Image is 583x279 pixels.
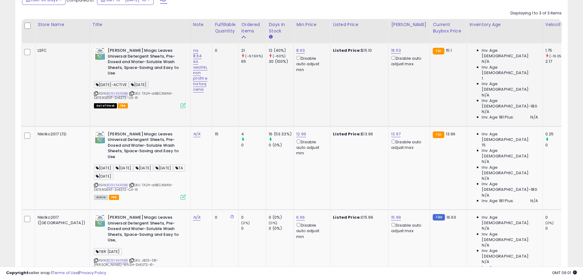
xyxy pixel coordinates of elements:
b: Listed Price: [333,131,361,137]
div: 65 [241,59,266,64]
span: Inv. Age 181 Plus: [482,198,514,204]
div: 2.17 [545,59,570,64]
a: 15.99 [391,214,401,221]
span: 15.1 [446,47,452,53]
div: Disable auto adjust max [391,55,425,67]
b: [PERSON_NAME] Magic Leaves Universal Detergent Sheets, Pre-Dosed and Water-Soluble Wash Sheets, S... [108,215,182,245]
div: 1.75 [545,48,570,53]
span: 1 [482,76,483,81]
span: FBA [118,103,128,108]
small: (-60%) [273,54,286,58]
span: Inv. Age [DEMOGRAPHIC_DATA]-180: [482,98,538,109]
div: Disable auto adjust min [296,55,326,73]
span: N/A [482,109,489,115]
div: 0 [241,142,266,148]
span: N/A [482,259,489,265]
span: 13.96 [446,131,456,137]
a: Privacy Policy [79,270,106,276]
span: Inv. Age [DEMOGRAPHIC_DATA]-180: [482,265,538,276]
div: Listed Price [333,21,386,28]
div: 12 (40%) [269,48,293,53]
span: [DATE] [94,164,113,172]
img: 51Ae+SgxoYL._SL40_.jpg [94,48,106,60]
span: Inv. Age [DEMOGRAPHIC_DATA]: [482,81,538,92]
div: Nikilko2017 LTD. [38,131,85,137]
div: Store Name [38,21,87,28]
span: 16.63 [447,214,456,220]
span: [DATE] [94,173,113,180]
div: 0 [545,226,570,231]
div: 0 (0%) [269,215,293,220]
span: Inv. Age [DEMOGRAPHIC_DATA]: [482,232,538,243]
div: Disable auto adjust max [391,138,425,150]
span: Inv. Age [DEMOGRAPHIC_DATA]: [482,65,538,76]
div: LSFC [38,48,85,53]
span: All listings currently available for purchase on Amazon [94,195,108,200]
div: 0 (0%) [269,226,293,231]
div: Disable auto adjust min [296,222,326,239]
a: N/A [193,131,200,137]
div: seller snap | | [6,270,106,276]
small: FBA [433,131,444,138]
small: (0%) [241,221,250,225]
div: Inventory Age [469,21,540,28]
a: 13.97 [391,131,401,137]
a: B09V5K49BB [107,258,128,263]
a: 8.63 [296,47,305,54]
div: Velocity [545,21,568,28]
div: Current Buybox Price [433,21,464,34]
a: B09V5K49BB [107,183,128,188]
a: 12.99 [296,131,306,137]
div: Disable auto adjust min [296,138,326,156]
span: | SKU: TA24-drBECKMAN-DETERGENT-SHEETS-US-X1 [94,91,173,100]
div: £15.99 [333,215,384,220]
span: N/A [482,226,489,231]
div: 0 [241,215,266,220]
div: 21 [241,48,266,53]
b: Listed Price: [333,214,361,220]
span: FBA [109,195,119,200]
div: Days In Stock [269,21,291,34]
span: [DATE]-ACTIVE [94,81,129,88]
div: 0 [241,226,266,231]
div: 16 (53.33%) [269,131,293,137]
div: 0 [215,215,234,220]
small: (0%) [269,221,277,225]
span: N/A [482,243,489,248]
div: Title [92,21,188,28]
span: Inv. Age [DEMOGRAPHIC_DATA]: [482,48,538,59]
div: 4 [241,131,266,137]
div: Min Price [296,21,328,28]
span: N/A [482,176,489,181]
span: | SKU: TA24-drBECKMAN-DETERGENT-SHEETS-CA-X1 [94,183,173,192]
span: All listings that are currently out of stock and unavailable for purchase on Amazon [94,103,117,108]
span: N/A [482,59,489,64]
div: Note [193,21,210,28]
span: 2025-08-18 09:01 GMT [552,270,577,276]
div: 0.25 [545,131,570,137]
span: Inv. Age [DEMOGRAPHIC_DATA]: [482,148,538,159]
div: $15.10 [333,48,384,53]
div: 0 [545,215,570,220]
div: $13.96 [333,131,384,137]
div: ASIN: [94,131,186,199]
span: Inv. Age [DEMOGRAPHIC_DATA]-180: [482,181,538,192]
a: na 8.64 sa vsichki, non profit e na taq cena [193,47,207,92]
b: [PERSON_NAME] Magic Leaves Universal Detergent Sheets, Pre-Dosed and Water-Soluble Wash Sheets, S... [108,48,182,78]
span: [DATE] [114,164,133,172]
span: | SKU: JB25-DR-[PERSON_NAME]-WASH-SHEETS-X1-[GEOGRAPHIC_DATA] [94,258,158,272]
a: N/A [193,214,200,221]
div: Ordered Items [241,21,263,34]
div: 30 (100%) [269,59,293,64]
div: 15 [215,131,234,137]
div: [PERSON_NAME] [391,21,428,28]
a: 16.53 [391,47,401,54]
span: N/A [530,115,538,120]
div: ASIN: [94,215,186,279]
img: 51Ae+SgxoYL._SL40_.jpg [94,215,106,227]
small: (-67.69%) [245,54,263,58]
div: Disable auto adjust max [391,222,425,234]
span: Inv. Age [DEMOGRAPHIC_DATA]: [482,215,538,226]
span: [DATE] [154,164,173,172]
span: TIER [DATE] [94,248,122,255]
